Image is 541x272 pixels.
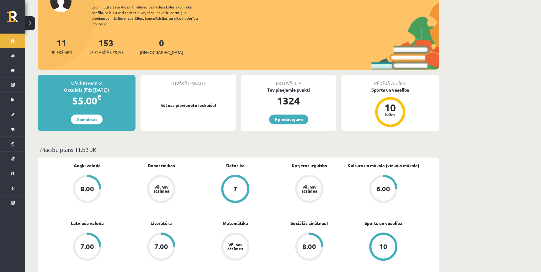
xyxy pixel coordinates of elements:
[241,87,336,93] div: Tev pieejamie punkti
[302,243,316,250] div: 8.00
[148,162,175,169] a: Dabaszinības
[88,49,124,56] span: Neizlasītās ziņas
[80,185,94,192] div: 8.00
[364,220,402,227] a: Sports un veselība
[144,102,233,109] p: Vēl nav pievienotu ieskaišu!
[376,185,390,192] div: 6.00
[7,11,25,27] a: Rīgas 1. Tālmācības vidusskola
[379,243,387,250] div: 10
[154,243,168,250] div: 7.00
[346,175,420,204] a: 6.00
[71,115,103,124] a: Apmaksāt
[124,232,198,262] a: 7.00
[140,49,183,56] span: [DEMOGRAPHIC_DATA]
[92,4,209,27] div: Laipni lūgts savā Rīgas 1. Tālmācības vidusskolas skolnieka profilā. Šeit Tu vari redzēt tuvojošo...
[292,162,327,169] a: Karjeras izglītība
[198,232,272,262] a: Vēl nav atzīmes
[141,75,236,87] div: Tuvākā ieskaite
[80,243,94,250] div: 7.00
[346,232,420,262] a: 10
[272,175,346,204] a: Vēl nav atzīmes
[241,75,336,87] div: Motivācija
[347,162,419,169] a: Kultūra un māksla (vizuālā māksla)
[272,232,346,262] a: 8.00
[381,103,400,113] div: 10
[40,145,437,154] p: Mācību plāns 11.b3 JK
[223,220,248,227] a: Matemātika
[226,243,244,251] div: Vēl nav atzīmes
[88,37,124,56] a: 153Neizlasītās ziņas
[50,37,72,56] a: 11Priekšmeti
[290,220,328,227] a: Sociālās zinātnes I
[226,162,245,169] a: Datorika
[233,185,237,192] div: 7
[300,185,318,193] div: Vēl nav atzīmes
[38,93,135,108] div: 55.00
[269,115,308,124] a: 9 piedāvājumi
[341,75,439,87] div: Pēdējā atzīme
[198,175,272,204] a: 7
[151,220,172,227] a: Literatūra
[140,37,183,56] a: 0[DEMOGRAPHIC_DATA]
[71,220,104,227] a: Latviešu valoda
[74,162,101,169] a: Angļu valoda
[38,75,135,87] div: Mācību maksa
[50,49,72,56] span: Priekšmeti
[97,93,101,102] span: €
[152,185,170,193] div: Vēl nav atzīmes
[381,113,400,116] div: balles
[50,232,124,262] a: 7.00
[50,175,124,204] a: 8.00
[341,87,439,93] div: Sports un veselība
[341,87,439,128] a: Sports un veselība 10 balles
[38,87,135,93] div: Oktobris (līdz [DATE])
[241,93,336,108] div: 1324
[124,175,198,204] a: Vēl nav atzīmes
